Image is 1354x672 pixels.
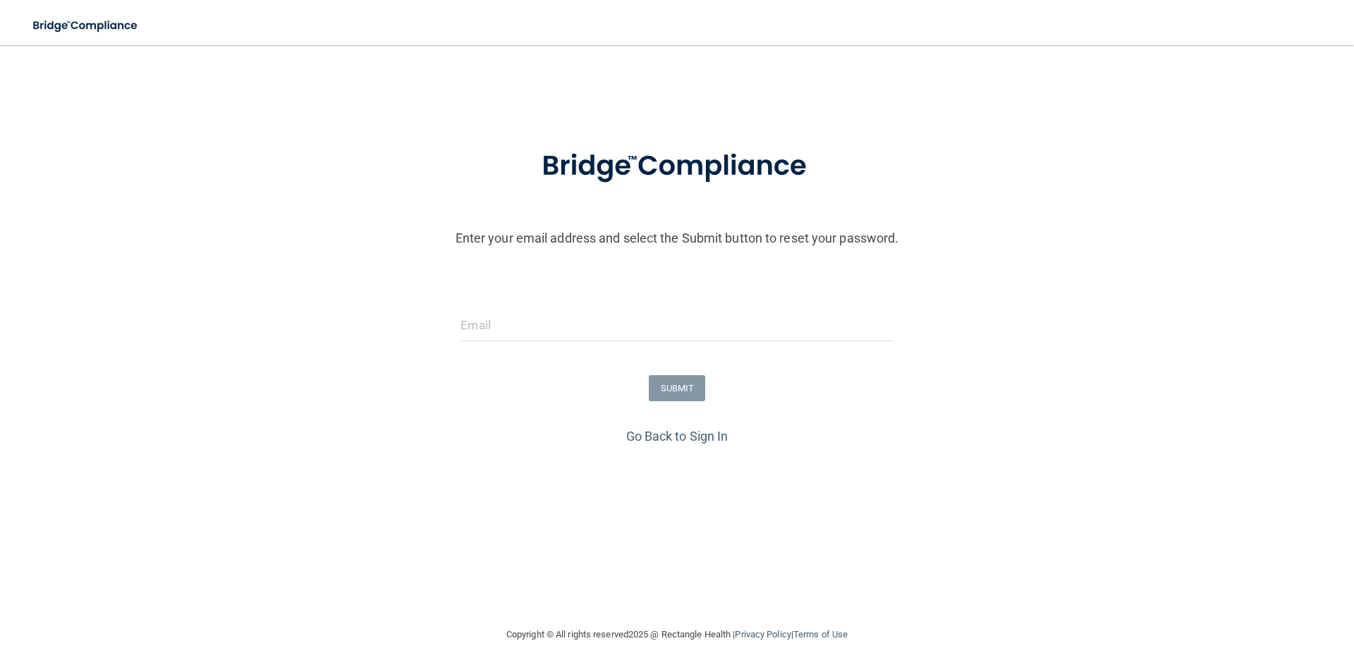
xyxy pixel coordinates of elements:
[21,11,151,40] img: bridge_compliance_login_screen.278c3ca4.svg
[735,629,791,640] a: Privacy Policy
[649,375,706,401] button: SUBMIT
[626,429,728,444] a: Go Back to Sign In
[420,612,934,657] div: Copyright © All rights reserved 2025 @ Rectangle Health | |
[513,130,841,203] img: bridge_compliance_login_screen.278c3ca4.svg
[461,310,893,341] input: Email
[793,629,848,640] a: Terms of Use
